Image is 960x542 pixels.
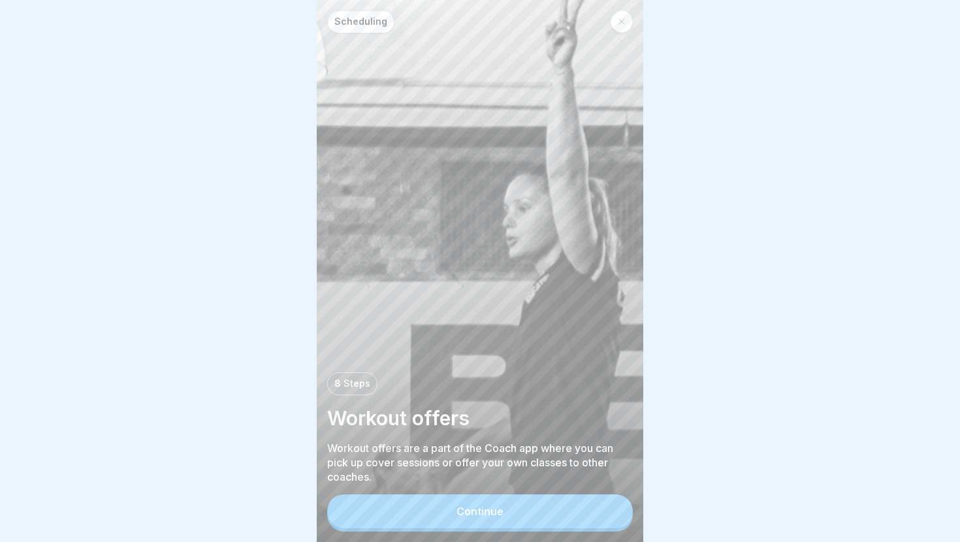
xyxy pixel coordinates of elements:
p: Scheduling [334,16,387,27]
div: Continue [456,505,504,517]
button: Continue [327,494,633,528]
p: Workout offers [327,406,633,430]
p: 8 Steps [334,378,370,389]
p: Workout offers are a part of the Coach app where you can pick up cover sessions or offer your own... [327,441,633,484]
